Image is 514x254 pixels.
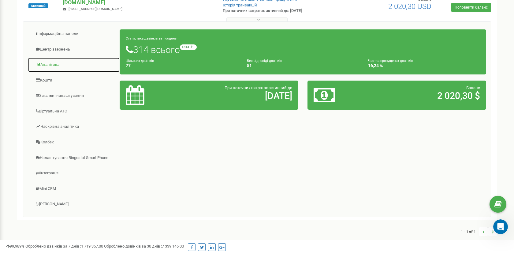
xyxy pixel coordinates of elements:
button: Завантажити вкладений файл [29,193,34,198]
div: Співробітників з вказаними в таблиці імейлами немає в проєкті [DOMAIN_NAME]. Потрібно створити ок... [5,22,100,59]
a: Кошти [28,73,120,88]
img: Profile image for Olena [17,3,27,13]
div: їх потрібно додати, ми проплатили 12 співробітників, наразі додали лише 9 [27,68,113,86]
div: Прийняла в роботу. По-результату обов'язково вам напишу [10,98,95,110]
div: Olena каже… [5,94,117,119]
textarea: Повідомлення... [5,180,117,191]
button: go back [4,2,16,14]
a: Налаштування Ringostat Smart Phone [28,150,120,165]
nav: ... [461,221,497,242]
span: Баланс [466,85,480,90]
button: вибір GIF-файлів [19,193,24,198]
u: 7 339 146,00 [162,244,184,248]
a: Колбек [28,135,120,150]
div: Співробітників з вказаними в таблиці імейлами немає в проєкті [DOMAIN_NAME]. Потрібно створити ок... [10,26,95,56]
div: Закрити [107,2,118,13]
div: Olena каже… [5,22,117,64]
h4: 16,24 % [368,63,480,68]
span: 99,989% [6,244,24,248]
div: Прийняла в роботу. По-результату обов'язково вам напишу [5,94,100,114]
a: Mini CRM [28,181,120,196]
u: 1 719 357,00 [81,244,103,248]
h4: 77 [126,63,238,68]
a: Історія транзакцій [223,3,257,7]
div: wink [5,137,45,177]
a: Загальні налаштування [28,88,120,103]
a: [PERSON_NAME] [28,197,120,212]
h4: 51 [247,63,359,68]
small: Статистика дзвінків за тиждень [126,36,177,40]
div: дякую [93,119,117,132]
div: wink [10,144,40,174]
div: Manager каже… [5,119,117,137]
span: При поточних витратах активний до [225,85,292,90]
span: Оброблено дзвінків за 30 днів : [104,244,184,248]
a: Наскрізна аналітика [28,119,120,134]
span: 1 - 1 of 1 [461,227,479,236]
small: +314 [180,44,197,50]
small: Цільових дзвінків [126,59,154,63]
a: Віртуальна АТС [28,104,120,119]
div: їх потрібно додати, ми проплатили 12 співробітників, наразі додали лише 9 [22,64,117,90]
a: Аналiтика [28,57,120,72]
span: Активний [28,3,48,8]
div: Manager каже… [5,4,117,22]
iframe: Intercom live chat [493,219,508,234]
small: Частка пропущених дзвінків [368,59,413,63]
span: [EMAIL_ADDRESS][DOMAIN_NAME] [69,7,122,11]
span: 2 020,30 USD [388,2,431,11]
h1: 314 всього [126,44,480,55]
a: Інформаційна панель [28,26,120,41]
button: Головна [96,2,107,14]
a: Інтеграція [28,166,120,181]
button: Надіслати повідомлення… [105,191,115,201]
a: Поповнити баланс [451,3,491,12]
h2: [DATE] [184,91,292,101]
small: Без відповіді дзвінків [247,59,282,63]
button: Вибір емодзі [9,193,14,198]
p: У мережі [30,8,48,14]
div: дякую [98,123,113,129]
span: Оброблено дзвінків за 7 днів : [25,244,103,248]
h1: Olena [30,3,44,8]
h2: 2 020,30 $ [372,91,480,101]
p: При поточних витратах активний до: [DATE] [223,8,333,14]
div: Manager каже… [5,64,117,95]
div: Olena каже… [5,137,117,178]
a: Центр звернень [28,42,120,57]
